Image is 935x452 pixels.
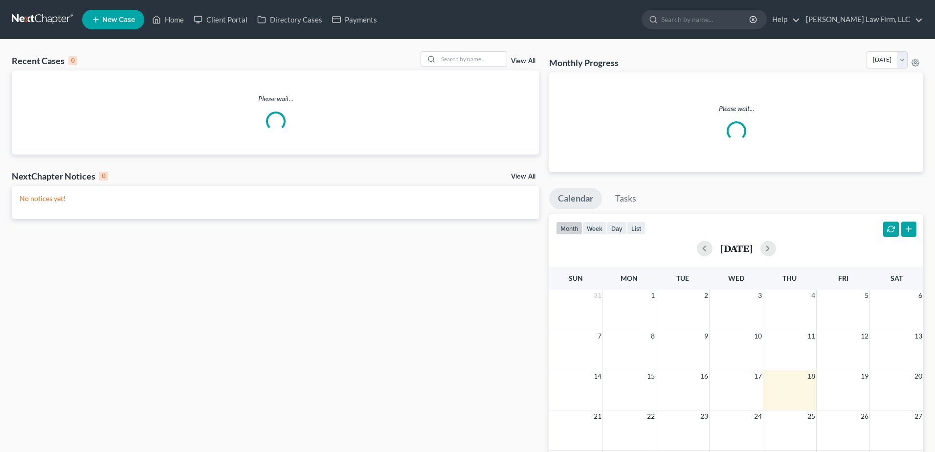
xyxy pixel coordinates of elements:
[549,57,619,68] h3: Monthly Progress
[753,410,763,422] span: 24
[703,290,709,301] span: 2
[860,370,869,382] span: 19
[607,222,627,235] button: day
[728,274,744,282] span: Wed
[757,290,763,301] span: 3
[782,274,797,282] span: Thu
[12,170,108,182] div: NextChapter Notices
[890,274,903,282] span: Sat
[806,370,816,382] span: 18
[753,330,763,342] span: 10
[597,330,602,342] span: 7
[806,330,816,342] span: 11
[438,52,507,66] input: Search by name...
[860,410,869,422] span: 26
[511,173,535,180] a: View All
[593,370,602,382] span: 14
[650,290,656,301] span: 1
[20,194,532,203] p: No notices yet!
[913,330,923,342] span: 13
[556,222,582,235] button: month
[102,16,135,23] span: New Case
[913,410,923,422] span: 27
[646,370,656,382] span: 15
[806,410,816,422] span: 25
[252,11,327,28] a: Directory Cases
[12,55,77,67] div: Recent Cases
[569,274,583,282] span: Sun
[917,290,923,301] span: 6
[864,290,869,301] span: 5
[557,104,915,113] p: Please wait...
[650,330,656,342] span: 8
[189,11,252,28] a: Client Portal
[627,222,646,235] button: list
[913,370,923,382] span: 20
[511,58,535,65] a: View All
[676,274,689,282] span: Tue
[99,172,108,181] div: 0
[549,188,602,209] a: Calendar
[699,410,709,422] span: 23
[646,410,656,422] span: 22
[606,188,645,209] a: Tasks
[12,94,539,104] p: Please wait...
[593,290,602,301] span: 31
[621,274,638,282] span: Mon
[703,330,709,342] span: 9
[582,222,607,235] button: week
[68,56,77,65] div: 0
[767,11,800,28] a: Help
[810,290,816,301] span: 4
[860,330,869,342] span: 12
[753,370,763,382] span: 17
[327,11,382,28] a: Payments
[801,11,923,28] a: [PERSON_NAME] Law Firm, LLC
[593,410,602,422] span: 21
[699,370,709,382] span: 16
[661,10,751,28] input: Search by name...
[720,243,753,253] h2: [DATE]
[147,11,189,28] a: Home
[838,274,848,282] span: Fri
